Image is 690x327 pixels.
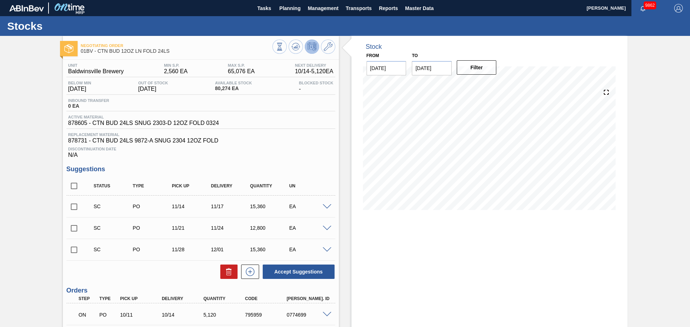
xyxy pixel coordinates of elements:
[92,225,135,231] div: Suggestion Created
[263,265,335,279] button: Accept Suggestions
[285,296,332,301] div: [PERSON_NAME]. ID
[209,225,253,231] div: 11/24/2025
[170,204,213,209] div: 11/14/2025
[248,204,292,209] div: 15,360
[631,3,654,13] button: Notifications
[289,39,303,54] button: Update Chart
[79,312,97,318] p: ON
[412,61,452,75] input: mm/dd/yyyy
[215,86,252,91] span: 80,274 EA
[228,68,255,75] span: 65,076 EA
[92,183,135,188] div: Status
[248,225,292,231] div: 12,800
[215,81,252,85] span: Available Stock
[202,312,248,318] div: 5,120
[209,204,253,209] div: 11/17/2025
[160,296,207,301] div: Delivery
[68,81,91,85] span: Below Min
[299,81,333,85] span: Blocked Stock
[209,183,253,188] div: Delivery
[68,103,109,109] span: 0 EA
[131,225,174,231] div: Purchase order
[285,312,332,318] div: 0774699
[272,39,287,54] button: Stocks Overview
[287,204,331,209] div: EA
[308,4,339,13] span: Management
[346,4,372,13] span: Transports
[457,60,497,75] button: Filter
[92,247,135,252] div: Suggestion Created
[228,63,255,67] span: MAX S.P.
[68,137,333,144] span: 878731 - CTN BUD 24LS 9872-A SNUG 2304 12OZ FOLD
[131,247,174,252] div: Purchase order
[297,81,335,92] div: -
[92,204,135,209] div: Suggestion Created
[243,312,290,318] div: 795959
[295,68,333,75] span: 10/14 - 5,120 EA
[68,120,219,126] span: 878605 - CTN BUD 24LS SNUG 2303-D 12OZ FOLD 0324
[279,4,300,13] span: Planning
[138,81,168,85] span: Out Of Stock
[97,296,119,301] div: Type
[164,63,188,67] span: MIN S.P.
[68,132,333,137] span: Replacement Material
[66,287,335,294] h3: Orders
[68,86,91,92] span: [DATE]
[170,183,213,188] div: Pick up
[248,247,292,252] div: 15,360
[367,61,406,75] input: mm/dd/yyyy
[412,53,418,58] label: to
[287,183,331,188] div: UN
[321,39,335,54] button: Go to Master Data / General
[674,4,683,13] img: Logout
[217,265,238,279] div: Delete Suggestions
[68,98,109,103] span: Inbound Transfer
[379,4,398,13] span: Reports
[287,247,331,252] div: EA
[202,296,248,301] div: Quantity
[170,247,213,252] div: 11/28/2025
[77,307,98,323] div: Negotiating Order
[287,225,331,231] div: EA
[256,4,272,13] span: Tasks
[305,39,319,54] button: Deprogram Stock
[238,265,259,279] div: New suggestion
[248,183,292,188] div: Quantity
[366,43,382,51] div: Stock
[68,147,333,151] span: Discontinuation Date
[81,48,272,54] span: 01BV - CTN BUD 12OZ LN FOLD 24LS
[68,68,124,75] span: Baldwinsville Brewery
[97,312,119,318] div: Purchase order
[131,183,174,188] div: Type
[64,44,73,53] img: Ícone
[209,247,253,252] div: 12/01/2025
[66,144,335,158] div: N/A
[68,115,219,119] span: Active Material
[644,1,656,9] span: 9862
[164,68,188,75] span: 2,560 EA
[66,165,335,173] h3: Suggestions
[295,63,333,67] span: Next Delivery
[7,22,135,30] h1: Stocks
[160,312,207,318] div: 10/14/2025
[367,53,379,58] label: From
[118,296,165,301] div: Pick up
[118,312,165,318] div: 10/11/2025
[77,296,98,301] div: Step
[138,86,168,92] span: [DATE]
[81,43,272,48] span: Negotiating Order
[170,225,213,231] div: 11/21/2025
[9,5,44,11] img: TNhmsLtSVTkK8tSr43FrP2fwEKptu5GPRR3wAAAABJRU5ErkJggg==
[259,264,335,280] div: Accept Suggestions
[243,296,290,301] div: Code
[131,204,174,209] div: Purchase order
[68,63,124,67] span: Unit
[405,4,433,13] span: Master Data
